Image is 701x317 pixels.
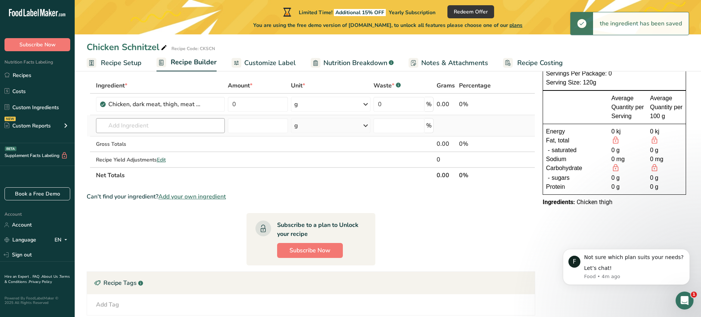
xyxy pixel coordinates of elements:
div: Recipe Code: CKSCN [171,45,215,52]
a: FAQ . [32,274,41,279]
button: Redeem Offer [447,5,494,18]
span: Carbohydrate [546,164,582,173]
span: Protein [546,182,565,191]
iframe: Intercom notifications message [552,238,701,297]
div: - [546,146,552,155]
div: NEW [4,117,16,121]
div: Recipe Tags [87,272,535,294]
div: Average Quantity per 100 g [650,94,683,121]
div: 0 mg [650,155,683,164]
div: Custom Reports [4,122,51,130]
span: sugars [552,173,570,182]
a: Terms & Conditions . [4,274,70,284]
span: Recipe Costing [517,58,563,68]
span: Unit [291,81,305,90]
div: 0 g [650,182,683,191]
span: Edit [157,156,166,163]
span: Customize Label [244,58,296,68]
a: Recipe Setup [87,55,142,71]
span: plans [509,22,522,29]
a: Hire an Expert . [4,274,31,279]
a: Privacy Policy [29,279,52,284]
div: Powered By FoodLabelMaker © 2025 All Rights Reserved [4,296,70,305]
span: Add your own ingredient [158,192,226,201]
span: Yearly Subscription [389,9,435,16]
div: 0% [459,100,500,109]
span: Subscribe Now [19,41,56,49]
div: Servings Per Package: 0 [546,69,683,78]
div: 0.00 [437,100,456,109]
div: 0 g [650,173,683,182]
div: Chicken, dark meat, thigh, meat and skin, with added solution, cooked, roasted [108,100,202,109]
div: 0 kj [611,127,644,136]
div: 0 g [611,182,644,191]
div: Limited Time! [282,7,435,16]
a: About Us . [41,274,59,279]
th: 0.00 [435,167,457,183]
div: 0 kj [650,127,683,136]
div: 0.00 [437,139,456,148]
div: g [294,121,298,130]
th: 0% [457,167,501,183]
span: Redeem Offer [454,8,488,16]
span: Additional 15% OFF [334,9,386,16]
div: Add Tag [96,300,119,309]
span: Chicken thigh [577,198,612,206]
span: Percentage [459,81,491,90]
span: Subscribe Now [289,246,331,255]
span: Sodium [546,155,566,164]
div: 0 g [611,146,644,155]
div: - [546,173,552,182]
span: Fat, total [546,136,569,146]
div: the ingredient has been saved [593,12,689,35]
a: Recipe Costing [503,55,563,71]
iframe: Intercom live chat [676,292,694,310]
a: Book a Free Demo [4,187,70,200]
input: Add Ingredient [96,118,225,133]
div: g [294,100,298,109]
div: Subscribe to a plan to Unlock your recipe [277,221,360,238]
div: Can't find your ingredient? [87,192,535,201]
div: BETA [5,147,16,151]
span: Grams [437,81,455,90]
div: 0% [459,139,500,148]
span: 1 [691,292,697,298]
span: Amount [228,81,252,90]
div: Average Quantity per Serving [611,94,644,121]
a: Recipe Builder [156,54,217,72]
div: Gross Totals [96,140,225,148]
button: Subscribe Now [4,38,70,51]
span: Ingredients: [543,198,575,206]
span: Notes & Attachments [421,58,488,68]
a: Nutrition Breakdown [311,55,394,71]
span: Recipe Builder [171,57,217,67]
span: Recipe Setup [101,58,142,68]
a: Language [4,233,36,246]
th: Net Totals [94,167,435,183]
div: 0 [437,155,456,164]
span: Nutrition Breakdown [323,58,387,68]
div: EN [55,236,70,244]
div: 0 g [611,173,644,182]
span: Ingredient [96,81,127,90]
div: 0 g [650,146,683,155]
span: saturated [552,146,577,155]
a: Customize Label [232,55,296,71]
div: 0 mg [611,155,644,164]
div: Recipe Yield Adjustments [96,156,225,164]
div: Chicken Schnitzel [87,40,168,54]
div: Waste [373,81,401,90]
span: You are using the free demo version of [DOMAIN_NAME], to unlock all features please choose one of... [253,21,522,29]
span: Energy [546,127,565,136]
a: Notes & Attachments [409,55,488,71]
div: Serving Size: 120g [546,78,683,87]
button: Subscribe Now [277,243,343,258]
